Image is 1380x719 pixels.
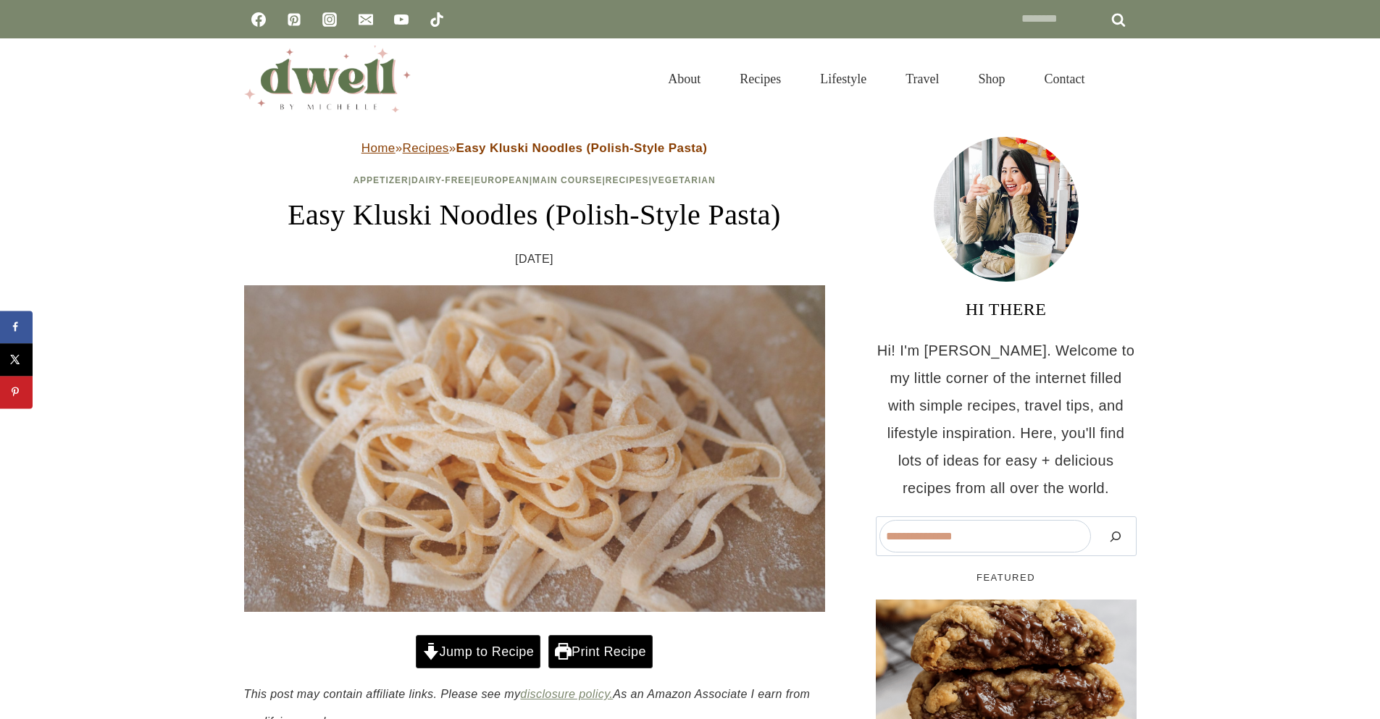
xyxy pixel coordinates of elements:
a: Email [351,5,380,34]
a: Contact [1025,54,1105,104]
a: Print Recipe [548,635,653,668]
a: Dairy-Free [411,175,471,185]
a: Lifestyle [800,54,886,104]
a: European [474,175,530,185]
a: Home [361,141,396,155]
a: TikTok [422,5,451,34]
a: Pinterest [280,5,309,34]
span: | | | | | [353,175,715,185]
img: DWELL by michelle [244,46,411,112]
a: Shop [958,54,1024,104]
a: Instagram [315,5,344,34]
a: Vegetarian [652,175,716,185]
h5: FEATURED [876,571,1137,585]
a: Jump to Recipe [416,635,540,668]
h3: HI THERE [876,296,1137,322]
a: Recipes [720,54,800,104]
button: Search [1098,520,1133,552]
p: Hi! I'm [PERSON_NAME]. Welcome to my little corner of the internet filled with simple recipes, tr... [876,337,1137,502]
h1: Easy Kluski Noodles (Polish-Style Pasta) [244,193,825,237]
a: Travel [886,54,958,104]
time: [DATE] [515,248,553,270]
a: Recipes [403,141,449,155]
span: » » [361,141,708,155]
img: Kluski noodles ready to boil [244,285,825,612]
a: Appetizer [353,175,408,185]
a: disclosure policy. [520,688,613,700]
a: Main Course [532,175,602,185]
button: View Search Form [1112,67,1137,91]
a: Facebook [244,5,273,34]
a: YouTube [387,5,416,34]
nav: Primary Navigation [648,54,1104,104]
a: About [648,54,720,104]
a: Recipes [606,175,649,185]
strong: Easy Kluski Noodles (Polish-Style Pasta) [456,141,708,155]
